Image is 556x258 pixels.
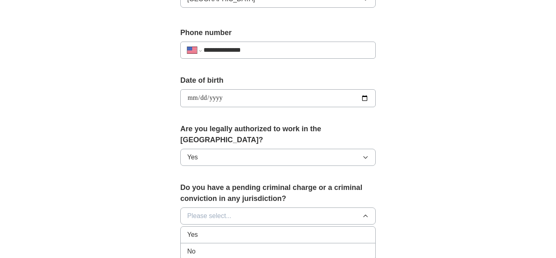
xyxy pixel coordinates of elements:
span: No [187,247,195,256]
span: Yes [187,230,198,240]
span: Please select... [187,211,232,221]
label: Date of birth [180,75,376,86]
label: Phone number [180,27,376,38]
button: Yes [180,149,376,166]
label: Are you legally authorized to work in the [GEOGRAPHIC_DATA]? [180,123,376,146]
span: Yes [187,152,198,162]
label: Do you have a pending criminal charge or a criminal conviction in any jurisdiction? [180,182,376,204]
button: Please select... [180,207,376,225]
